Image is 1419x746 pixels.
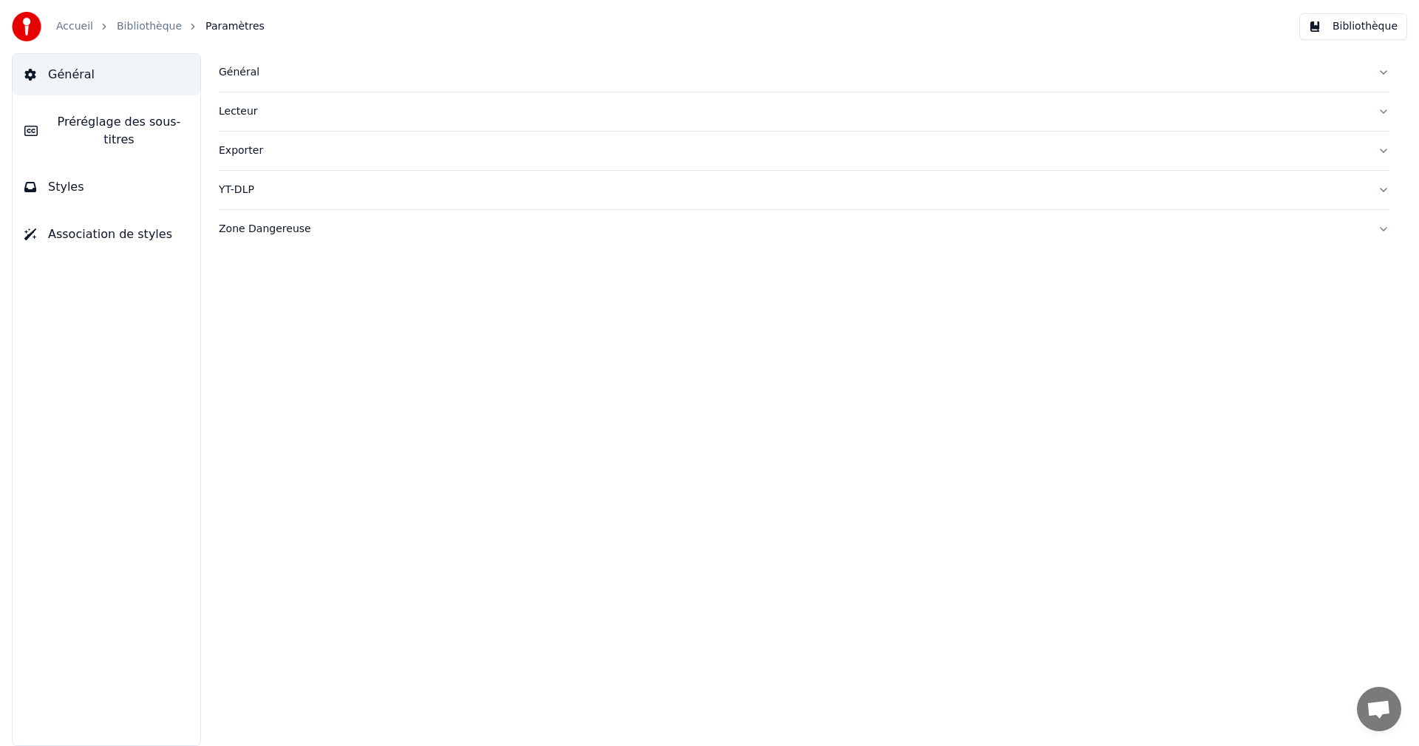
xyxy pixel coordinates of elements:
[48,66,95,84] span: Général
[117,19,182,34] a: Bibliothèque
[219,183,1366,197] div: YT-DLP
[50,113,188,149] span: Préréglage des sous-titres
[1299,13,1407,40] button: Bibliothèque
[56,19,93,34] a: Accueil
[13,101,200,160] button: Préréglage des sous-titres
[13,214,200,255] button: Association de styles
[219,65,1366,80] div: Général
[219,143,1366,158] div: Exporter
[1357,687,1401,731] div: Ouvrir le chat
[12,12,41,41] img: youka
[56,19,265,34] nav: breadcrumb
[219,222,1366,237] div: Zone Dangereuse
[13,54,200,95] button: Général
[219,92,1389,131] button: Lecteur
[219,104,1366,119] div: Lecteur
[48,226,172,243] span: Association de styles
[13,166,200,208] button: Styles
[48,178,84,196] span: Styles
[219,132,1389,170] button: Exporter
[219,171,1389,209] button: YT-DLP
[219,53,1389,92] button: Général
[205,19,265,34] span: Paramètres
[219,210,1389,248] button: Zone Dangereuse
